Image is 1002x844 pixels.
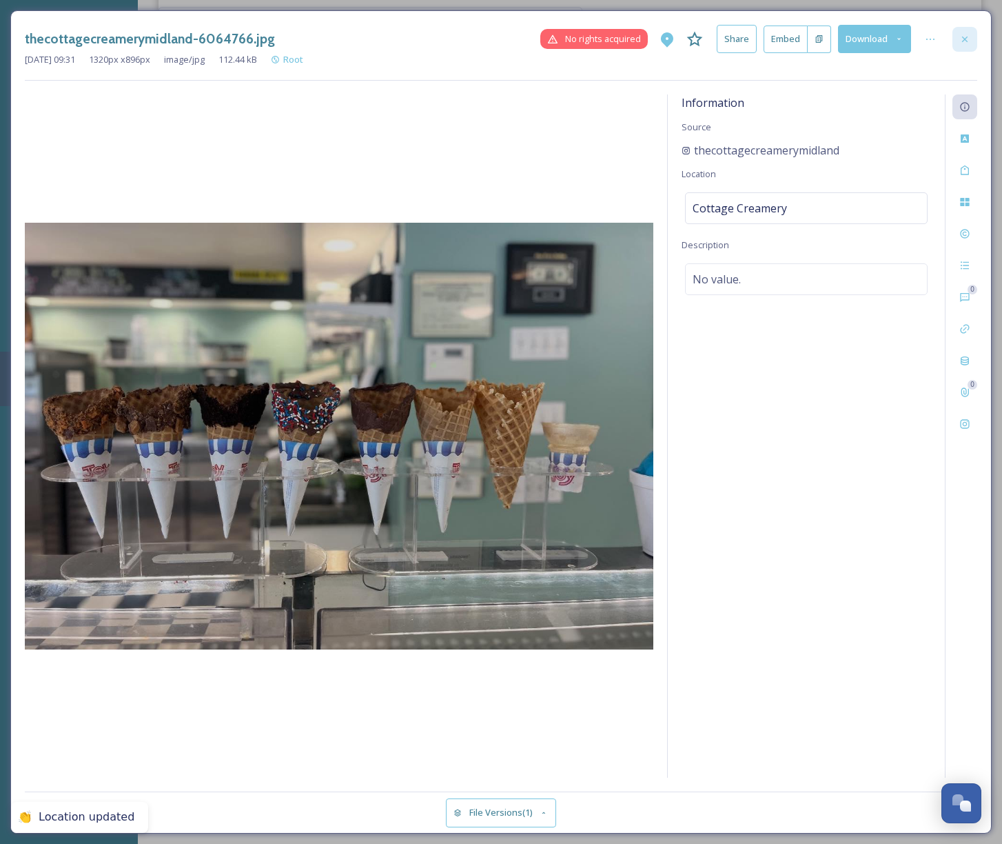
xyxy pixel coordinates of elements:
[764,26,808,53] button: Embed
[89,53,150,66] span: 1320 px x 896 px
[941,783,981,823] button: Open Chat
[838,25,911,53] button: Download
[968,285,977,294] div: 0
[446,798,556,827] button: File Versions(1)
[693,200,787,217] span: Cottage Creamery
[18,810,32,825] div: 👏
[717,25,757,53] button: Share
[218,53,257,66] span: 112.44 kB
[164,53,205,66] span: image/jpg
[25,53,75,66] span: [DATE] 09:31
[682,142,839,159] a: thecottagecreamerymidland
[283,53,303,66] span: Root
[39,810,134,825] div: Location updated
[693,271,741,288] span: No value.
[25,223,653,650] img: thecottagecreamerymidland-6064766.jpg
[968,380,977,390] div: 0
[682,95,744,110] span: Information
[682,121,711,133] span: Source
[565,32,641,46] span: No rights acquired
[694,142,839,159] span: thecottagecreamerymidland
[682,168,716,180] span: Location
[682,239,729,251] span: Description
[25,29,275,49] h3: thecottagecreamerymidland-6064766.jpg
